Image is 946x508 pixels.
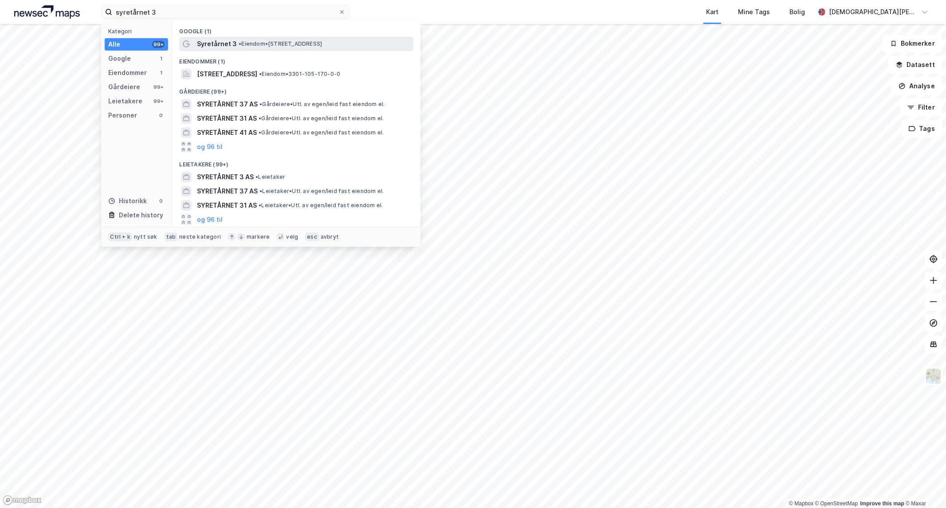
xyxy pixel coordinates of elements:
[259,115,384,122] span: Gårdeiere • Utl. av egen/leid fast eiendom el.
[108,82,140,92] div: Gårdeiere
[259,188,262,194] span: •
[259,71,340,78] span: Eiendom • 3301-105-170-0-0
[197,172,254,182] span: SYRETÅRNET 3 AS
[172,81,420,97] div: Gårdeiere (99+)
[152,83,165,91] div: 99+
[706,7,718,17] div: Kart
[259,202,261,209] span: •
[789,500,813,507] a: Mapbox
[172,51,420,67] div: Eiendommer (1)
[259,129,384,136] span: Gårdeiere • Utl. av egen/leid fast eiendom el.
[157,112,165,119] div: 0
[108,110,137,121] div: Personer
[197,99,258,110] span: SYRETÅRNET 37 AS
[108,39,120,50] div: Alle
[815,500,858,507] a: OpenStreetMap
[108,53,131,64] div: Google
[172,154,420,170] div: Leietakere (99+)
[152,98,165,105] div: 99+
[883,35,942,52] button: Bokmerker
[112,5,338,19] input: Søk på adresse, matrikkel, gårdeiere, leietakere eller personer
[108,67,147,78] div: Eiendommer
[172,21,420,37] div: Google (1)
[157,197,165,205] div: 0
[165,232,178,241] div: tab
[305,232,319,241] div: esc
[197,127,257,138] span: SYRETÅRNET 41 AS
[197,200,257,211] span: SYRETÅRNET 31 AS
[259,101,262,107] span: •
[119,210,163,221] div: Delete history
[179,233,221,240] div: neste kategori
[239,40,322,47] span: Eiendom • [STREET_ADDRESS]
[255,173,285,181] span: Leietaker
[197,39,237,49] span: Syretårnet 3
[902,465,946,508] iframe: Chat Widget
[239,40,241,47] span: •
[259,71,262,77] span: •
[259,202,383,209] span: Leietaker • Utl. av egen/leid fast eiendom el.
[3,495,42,505] a: Mapbox homepage
[321,233,339,240] div: avbryt
[134,233,157,240] div: nytt søk
[891,77,942,95] button: Analyse
[108,196,147,206] div: Historikk
[108,96,142,106] div: Leietakere
[197,142,223,152] button: og 96 til
[259,188,384,195] span: Leietaker • Utl. av egen/leid fast eiendom el.
[259,101,385,108] span: Gårdeiere • Utl. av egen/leid fast eiendom el.
[902,465,946,508] div: Kontrollprogram for chat
[247,233,270,240] div: markere
[108,232,132,241] div: Ctrl + k
[197,113,257,124] span: SYRETÅRNET 31 AS
[157,69,165,76] div: 1
[152,41,165,48] div: 99+
[197,214,223,225] button: og 96 til
[860,500,904,507] a: Improve this map
[901,120,942,138] button: Tags
[197,186,258,197] span: SYRETÅRNET 37 AS
[286,233,298,240] div: velg
[157,55,165,62] div: 1
[259,115,261,122] span: •
[829,7,918,17] div: [DEMOGRAPHIC_DATA][PERSON_NAME]
[789,7,805,17] div: Bolig
[738,7,770,17] div: Mine Tags
[197,69,257,79] span: [STREET_ADDRESS]
[14,5,80,19] img: logo.a4113a55bc3d86da70a041830d287a7e.svg
[259,129,261,136] span: •
[925,368,942,385] img: Z
[108,28,168,35] div: Kategori
[900,98,942,116] button: Filter
[255,173,258,180] span: •
[888,56,942,74] button: Datasett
